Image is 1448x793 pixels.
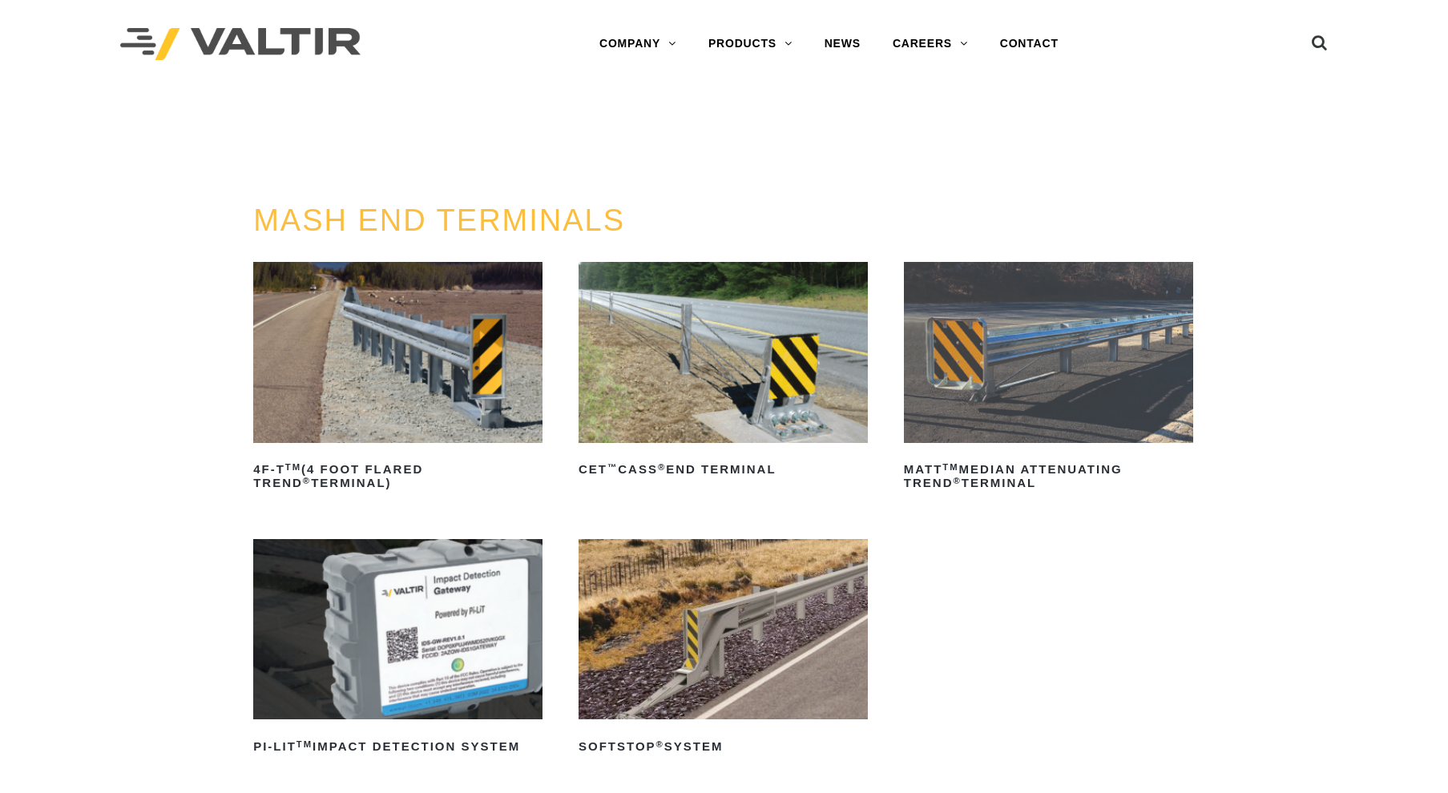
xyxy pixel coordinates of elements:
[579,734,868,759] h2: SoftStop System
[583,28,692,60] a: COMPANY
[253,734,542,759] h2: PI-LIT Impact Detection System
[303,476,311,485] sup: ®
[253,457,542,496] h2: 4F-T (4 Foot Flared TREND Terminal)
[579,539,868,720] img: SoftStop System End Terminal
[984,28,1075,60] a: CONTACT
[296,739,313,749] sup: TM
[253,539,542,759] a: PI-LITTMImpact Detection System
[904,262,1193,496] a: MATTTMMedian Attenuating TREND®Terminal
[579,457,868,483] h2: CET CASS End Terminal
[607,462,618,472] sup: ™
[579,539,868,759] a: SoftStop®System
[253,262,542,496] a: 4F-TTM(4 Foot Flared TREND®Terminal)
[579,262,868,482] a: CET™CASS®End Terminal
[953,476,961,485] sup: ®
[904,457,1193,496] h2: MATT Median Attenuating TREND Terminal
[285,462,301,472] sup: TM
[253,203,625,237] a: MASH END TERMINALS
[656,739,664,749] sup: ®
[809,28,877,60] a: NEWS
[692,28,809,60] a: PRODUCTS
[120,28,361,61] img: Valtir
[942,462,958,472] sup: TM
[877,28,984,60] a: CAREERS
[658,462,666,472] sup: ®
